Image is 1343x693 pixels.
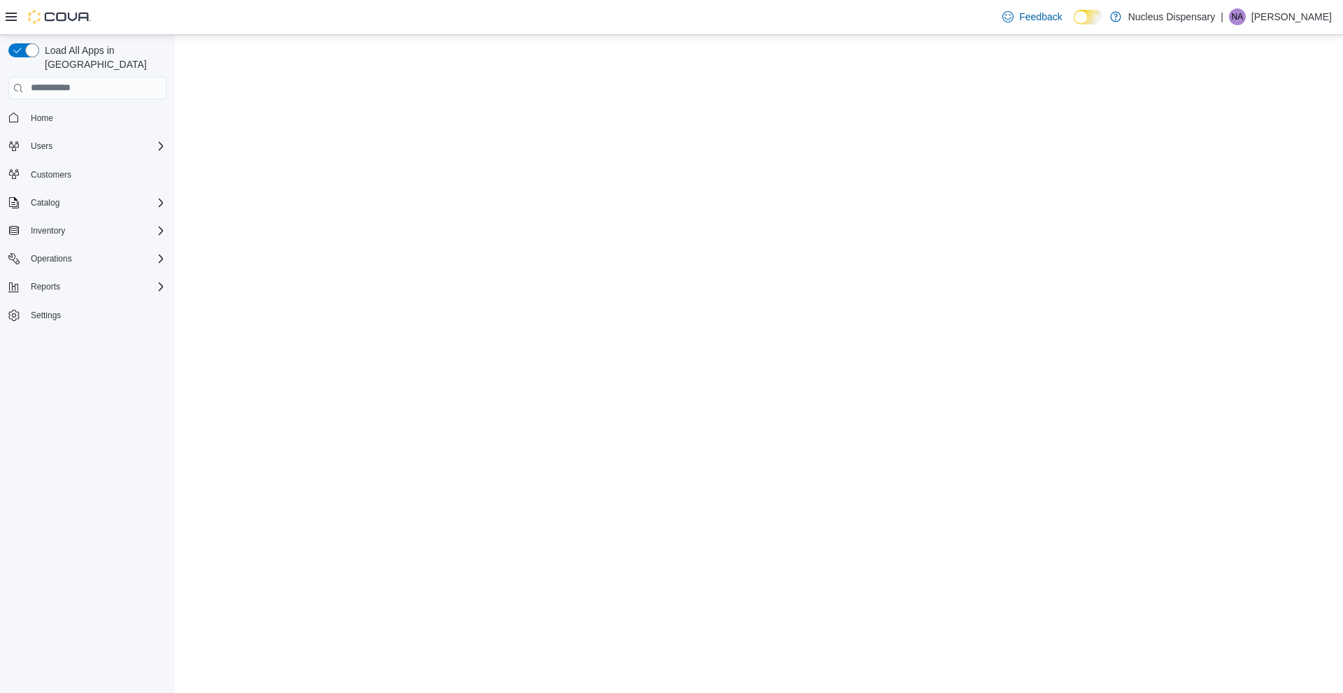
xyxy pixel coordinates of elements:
[25,222,166,239] span: Inventory
[31,253,72,264] span: Operations
[31,225,65,236] span: Inventory
[31,310,61,321] span: Settings
[25,222,71,239] button: Inventory
[3,136,172,156] button: Users
[3,249,172,269] button: Operations
[31,113,53,124] span: Home
[1128,8,1216,25] p: Nucleus Dispensary
[3,164,172,185] button: Customers
[25,250,78,267] button: Operations
[31,281,60,292] span: Reports
[31,141,52,152] span: Users
[25,109,166,127] span: Home
[28,10,91,24] img: Cova
[3,277,172,297] button: Reports
[25,278,166,295] span: Reports
[25,138,58,155] button: Users
[39,43,166,71] span: Load All Apps in [GEOGRAPHIC_DATA]
[1251,8,1332,25] p: [PERSON_NAME]
[1221,8,1223,25] p: |
[997,3,1067,31] a: Feedback
[25,138,166,155] span: Users
[1074,10,1103,24] input: Dark Mode
[1019,10,1062,24] span: Feedback
[3,193,172,213] button: Catalog
[25,306,166,324] span: Settings
[25,307,66,324] a: Settings
[25,166,77,183] a: Customers
[1229,8,1246,25] div: Neil Ashmeade
[31,169,71,180] span: Customers
[3,221,172,241] button: Inventory
[3,108,172,128] button: Home
[25,278,66,295] button: Reports
[3,305,172,325] button: Settings
[31,197,59,208] span: Catalog
[25,110,59,127] a: Home
[25,166,166,183] span: Customers
[25,194,166,211] span: Catalog
[25,194,65,211] button: Catalog
[25,250,166,267] span: Operations
[8,102,166,362] nav: Complex example
[1232,8,1244,25] span: NA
